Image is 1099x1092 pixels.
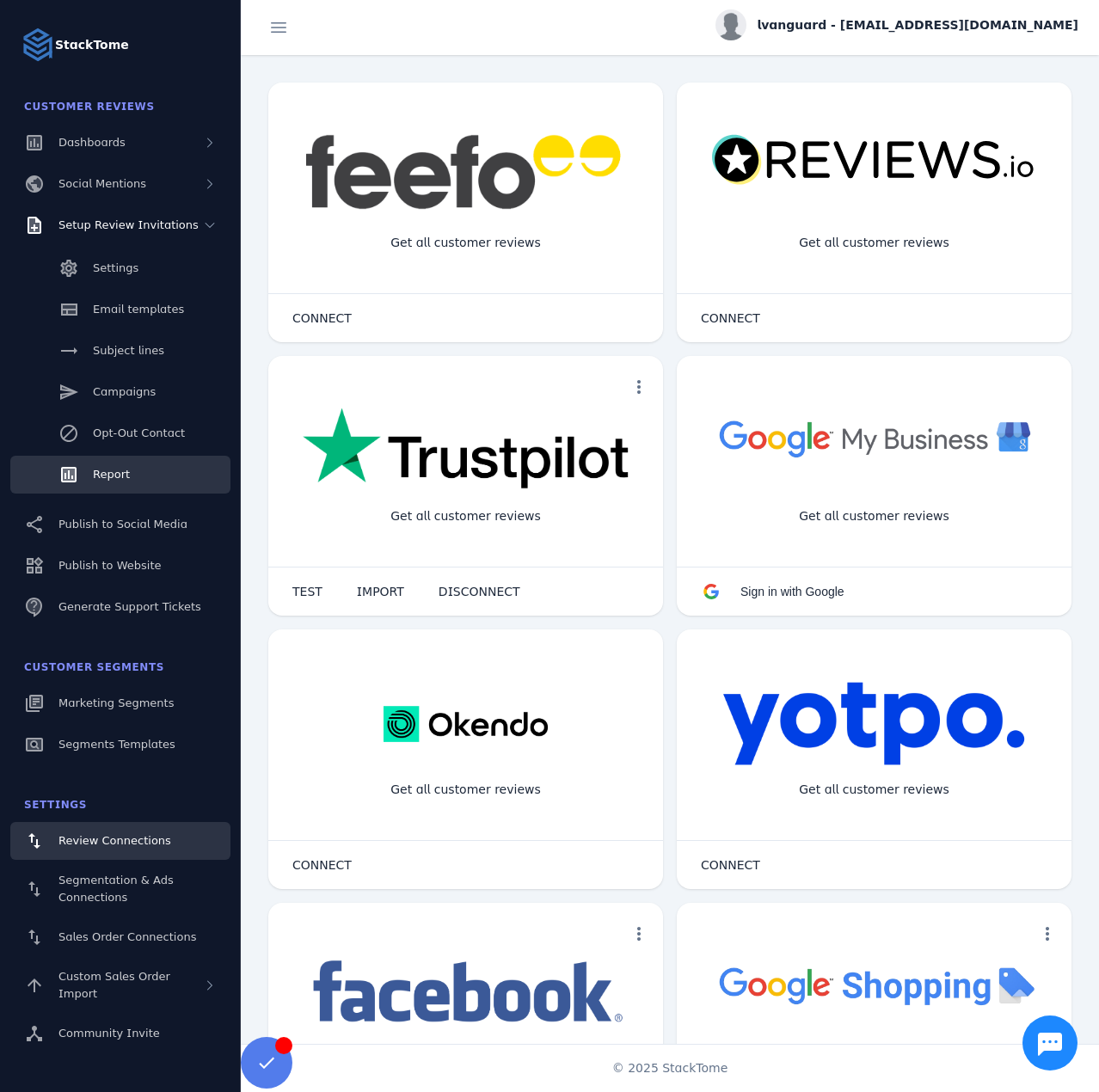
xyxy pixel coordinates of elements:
[275,574,340,609] button: TEST
[58,518,187,531] span: Publish to Social Media
[24,799,87,811] span: Settings
[340,574,421,609] button: IMPORT
[58,136,126,149] span: Dashboards
[21,28,55,62] img: Logo image
[757,16,1078,34] span: lvanguard - [EMAIL_ADDRESS][DOMAIN_NAME]
[10,414,230,452] a: Opt-Out Contact
[10,456,230,494] a: Report
[612,1059,728,1077] span: © 2025 StackTome
[58,177,146,190] span: Social Mentions
[58,834,171,847] span: Review Connections
[785,494,963,539] div: Get all customer reviews
[377,767,555,813] div: Get all customer reviews
[421,574,537,609] button: DISCONNECT
[740,585,844,598] span: Sign in with Google
[684,574,862,609] button: Sign in with Google
[10,822,230,860] a: Review Connections
[292,312,352,324] span: CONNECT
[93,468,130,481] span: Report
[93,261,138,274] span: Settings
[684,301,777,335] button: CONNECT
[275,848,369,882] button: CONNECT
[701,312,760,324] span: CONNECT
[10,918,230,956] a: Sales Order Connections
[722,681,1026,767] img: yotpo.png
[701,859,760,871] span: CONNECT
[10,506,230,543] a: Publish to Social Media
[55,36,129,54] strong: StackTome
[10,684,230,722] a: Marketing Segments
[384,681,548,767] img: okendo.webp
[58,218,199,231] span: Setup Review Invitations
[711,954,1037,1015] img: googleshopping.png
[58,930,196,943] span: Sales Order Connections
[439,586,520,598] span: DISCONNECT
[10,291,230,328] a: Email templates
[303,408,629,492] img: trustpilot.png
[10,1015,230,1052] a: Community Invite
[10,547,230,585] a: Publish to Website
[58,559,161,572] span: Publish to Website
[10,373,230,411] a: Campaigns
[377,220,555,266] div: Get all customer reviews
[715,9,1078,40] button: lvanguard - [EMAIL_ADDRESS][DOMAIN_NAME]
[772,1040,975,1086] div: Import Products from Google
[715,9,746,40] img: profile.jpg
[93,385,156,398] span: Campaigns
[10,863,230,915] a: Segmentation & Ads Connections
[24,101,155,113] span: Customer Reviews
[10,588,230,626] a: Generate Support Tickets
[275,301,369,335] button: CONNECT
[58,600,201,613] span: Generate Support Tickets
[303,134,629,210] img: feefo.png
[303,954,629,1031] img: facebook.png
[93,426,185,439] span: Opt-Out Contact
[357,586,404,598] span: IMPORT
[684,848,777,882] button: CONNECT
[622,917,656,951] button: more
[1030,917,1065,951] button: more
[711,408,1037,469] img: googlebusiness.png
[292,859,352,871] span: CONNECT
[10,726,230,764] a: Segments Templates
[785,767,963,813] div: Get all customer reviews
[58,738,175,751] span: Segments Templates
[292,586,322,598] span: TEST
[377,494,555,539] div: Get all customer reviews
[93,303,184,316] span: Email templates
[24,661,164,673] span: Customer Segments
[58,696,174,709] span: Marketing Segments
[10,332,230,370] a: Subject lines
[711,134,1037,187] img: reviewsio.svg
[785,220,963,266] div: Get all customer reviews
[58,874,174,904] span: Segmentation & Ads Connections
[58,1027,160,1040] span: Community Invite
[93,344,164,357] span: Subject lines
[622,370,656,404] button: more
[10,249,230,287] a: Settings
[58,970,170,1000] span: Custom Sales Order Import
